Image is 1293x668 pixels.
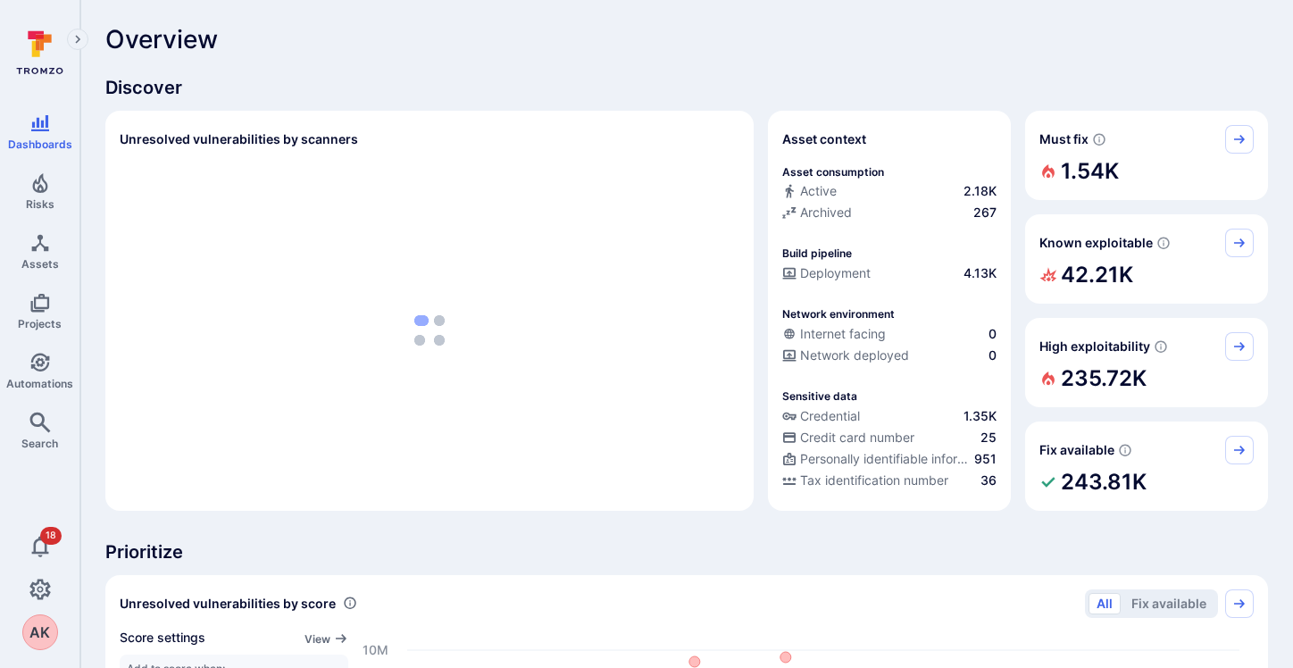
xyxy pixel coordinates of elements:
[782,347,997,364] a: Network deployed0
[105,25,218,54] span: Overview
[1025,214,1268,304] div: Known exploitable
[782,182,997,204] div: Commits seen in the last 180 days
[1092,132,1106,146] svg: Risk score >=40 , missed SLA
[1039,338,1150,355] span: High exploitability
[782,182,837,200] div: Active
[304,632,348,646] button: View
[105,539,1268,564] span: Prioritize
[782,472,948,489] div: Tax identification number
[980,429,997,447] span: 25
[1039,441,1114,459] span: Fix available
[1061,464,1147,500] h2: 243.81K
[782,264,997,286] div: Configured deployment pipeline
[800,347,909,364] span: Network deployed
[120,595,336,613] span: Unresolved vulnerabilities by score
[120,164,739,497] div: loading spinner
[963,264,997,282] span: 4.13K
[782,130,866,148] span: Asset context
[414,315,445,346] img: Loading...
[800,450,971,468] span: Personally identifiable information (PII)
[363,642,388,657] text: 10M
[782,204,997,225] div: Code repository is archived
[1025,318,1268,407] div: High exploitability
[800,325,886,343] span: Internet facing
[18,317,62,330] span: Projects
[71,32,84,47] i: Expand navigation menu
[782,347,997,368] div: Evidence that the asset is packaged and deployed somewhere
[963,407,997,425] span: 1.35K
[974,450,997,468] span: 951
[973,204,997,221] span: 267
[40,527,62,545] span: 18
[22,614,58,650] div: Arun Kumar Nagarajan
[22,614,58,650] button: AK
[782,325,997,343] a: Internet facing0
[782,264,871,282] div: Deployment
[67,29,88,50] button: Expand navigation menu
[1089,593,1121,614] button: All
[782,325,886,343] div: Internet facing
[782,450,997,472] div: Evidence indicative of processing personally identifiable information
[1061,154,1119,189] h2: 1.54K
[989,325,997,343] span: 0
[782,407,860,425] div: Credential
[21,437,58,450] span: Search
[800,472,948,489] span: Tax identification number
[782,389,857,403] p: Sensitive data
[782,429,997,450] div: Evidence indicative of processing credit card numbers
[782,407,997,425] a: Credential1.35K
[343,594,357,613] div: Number of vulnerabilities in status 'Open' 'Triaged' and 'In process' grouped by score
[120,629,205,647] span: Score settings
[782,325,997,347] div: Evidence that an asset is internet facing
[782,450,971,468] div: Personally identifiable information (PII)
[782,429,997,447] a: Credit card number25
[989,347,997,364] span: 0
[782,165,884,179] p: Asset consumption
[782,182,997,200] a: Active2.18K
[1025,111,1268,200] div: Must fix
[304,629,348,647] a: View
[800,204,852,221] span: Archived
[1156,236,1171,250] svg: Confirmed exploitable by KEV
[800,429,914,447] span: Credit card number
[8,138,72,151] span: Dashboards
[1039,130,1089,148] span: Must fix
[980,472,997,489] span: 36
[782,472,997,493] div: Evidence indicative of processing tax identification numbers
[1154,339,1168,354] svg: EPSS score ≥ 0.7
[800,264,871,282] span: Deployment
[21,257,59,271] span: Assets
[1039,234,1153,252] span: Known exploitable
[782,246,852,260] p: Build pipeline
[1061,257,1133,293] h2: 42.21K
[1061,361,1147,397] h2: 235.72K
[800,407,860,425] span: Credential
[782,472,997,489] a: Tax identification number36
[782,450,997,468] a: Personally identifiable information (PII)951
[782,204,997,221] a: Archived267
[782,347,909,364] div: Network deployed
[26,197,54,211] span: Risks
[782,204,852,221] div: Archived
[1118,443,1132,457] svg: Vulnerabilities with fix available
[782,264,997,282] a: Deployment4.13K
[6,377,73,390] span: Automations
[105,75,1268,100] span: Discover
[782,307,895,321] p: Network environment
[1123,593,1214,614] button: Fix available
[1025,422,1268,511] div: Fix available
[120,130,358,148] h2: Unresolved vulnerabilities by scanners
[963,182,997,200] span: 2.18K
[800,182,837,200] span: Active
[782,429,914,447] div: Credit card number
[782,407,997,429] div: Evidence indicative of handling user or service credentials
